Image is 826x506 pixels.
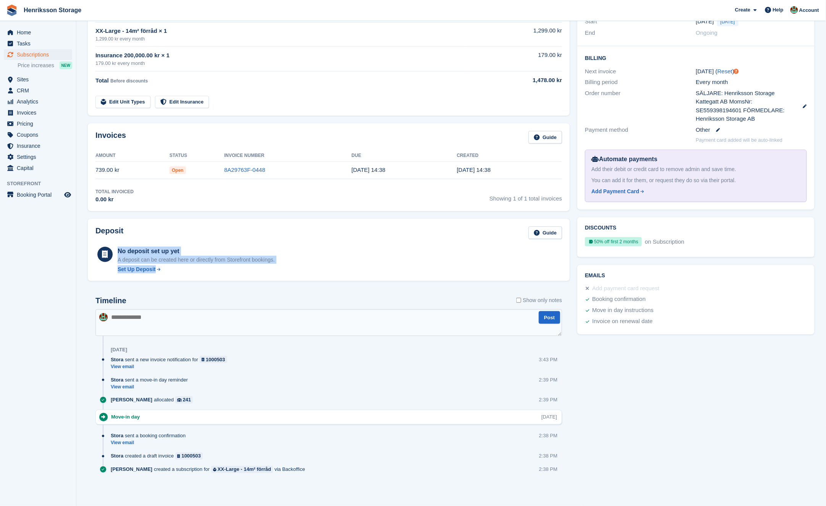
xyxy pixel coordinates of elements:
div: allocated [111,396,197,404]
h2: Emails [585,273,807,279]
img: Isak Martinelle [790,6,798,14]
a: menu [4,129,72,140]
a: Add Payment Card [592,188,797,196]
div: Booking confirmation [592,295,646,304]
time: 2025-10-07 12:38:28 UTC [352,167,386,173]
a: XX-Large - 14m² förråd [211,466,273,473]
td: 1,299.00 kr [466,22,562,46]
div: 179.00 kr every month [95,60,466,67]
a: menu [4,49,72,60]
a: Set Up Deposit [118,265,275,273]
div: sent a booking confirmation [111,432,189,440]
a: menu [4,27,72,38]
div: XX-Large - 14m² förråd × 1 [95,27,466,36]
div: 241 [183,396,191,404]
div: Other [696,126,807,134]
span: [PERSON_NAME] [111,466,152,473]
div: created a subscription for via Backoffice [111,466,309,473]
a: Guide [529,131,562,144]
div: Set Up Deposit [118,265,156,273]
a: 1000503 [175,453,203,460]
time: 2025-10-05 23:00:00 UTC [696,17,714,26]
span: Sites [17,74,63,85]
div: [DATE] ( ) [696,67,807,76]
th: Invoice Number [224,150,352,162]
span: Insurance [17,141,63,151]
span: Account [799,6,819,14]
div: NEW [60,61,72,69]
div: Tooltip anchor [733,68,740,75]
span: Ongoing [696,29,718,36]
span: on Subscription [643,238,684,245]
a: View email [111,440,189,446]
span: Before discounts [110,78,148,84]
td: 739.00 kr [95,162,170,179]
span: Capital [17,163,63,173]
a: Henriksson Storage [21,4,84,16]
span: Showing 1 of 1 total invoices [490,188,562,204]
th: Created [457,150,562,162]
span: Stora [111,432,123,440]
a: Price increases NEW [18,61,72,70]
a: 241 [175,396,193,404]
span: [DATE] [717,17,739,26]
h2: Invoices [95,131,126,144]
span: SÄLJARE: Henriksson Storage Kattegatt AB MomsNr: SE559398194601 FÖRMEDLARE: Henriksson Storage AB [696,89,795,123]
div: 3:43 PM [539,356,558,363]
div: sent a move-in day reminder [111,376,192,383]
a: menu [4,189,72,200]
td: 179.00 kr [466,47,562,71]
a: Reset [718,68,732,74]
span: [PERSON_NAME] [111,396,152,404]
span: Tasks [17,38,63,49]
div: [DATE] [542,414,557,421]
div: 50% off first 2 months [585,237,642,246]
span: Storefront [7,180,76,188]
a: View email [111,384,192,390]
th: Amount [95,150,170,162]
span: Stora [111,356,123,363]
button: Post [539,311,560,324]
a: menu [4,74,72,85]
h2: Discounts [585,225,807,231]
div: Order number [585,89,696,123]
div: XX-Large - 14m² förråd [218,466,271,473]
h2: Timeline [95,296,126,305]
a: Preview store [63,190,72,199]
div: sent a new invoice notification for [111,356,231,363]
a: Edit Insurance [155,96,209,108]
span: Create [735,6,750,14]
a: menu [4,38,72,49]
p: A deposit can be created here or directly from Storefront bookings. [118,256,275,264]
div: 1000503 [181,453,201,460]
h2: Deposit [95,226,123,239]
a: 1000503 [200,356,227,363]
span: Price increases [18,62,54,69]
a: menu [4,96,72,107]
div: Add Payment Card [592,188,639,196]
div: No deposit set up yet [118,247,275,256]
span: Settings [17,152,63,162]
span: Analytics [17,96,63,107]
p: Payment card added will be auto-linked [696,136,783,144]
a: menu [4,107,72,118]
a: Guide [529,226,562,239]
span: Open [170,167,186,174]
span: Home [17,27,63,38]
a: menu [4,85,72,96]
div: 1,299.00 kr every month [95,36,466,42]
th: Status [170,150,224,162]
div: 2:38 PM [539,466,558,473]
a: View email [111,364,231,370]
div: 0.00 kr [95,195,134,204]
a: 8A29763F-0448 [224,167,265,173]
div: Next invoice [585,67,696,76]
div: Move in day instructions [592,306,654,315]
span: Coupons [17,129,63,140]
div: 2:38 PM [539,432,558,440]
a: Edit Unit Types [95,96,150,108]
label: Show only notes [516,296,562,304]
span: Invoices [17,107,63,118]
span: CRM [17,85,63,96]
div: You can add it for them, or request they do so via their portal. [592,176,800,184]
